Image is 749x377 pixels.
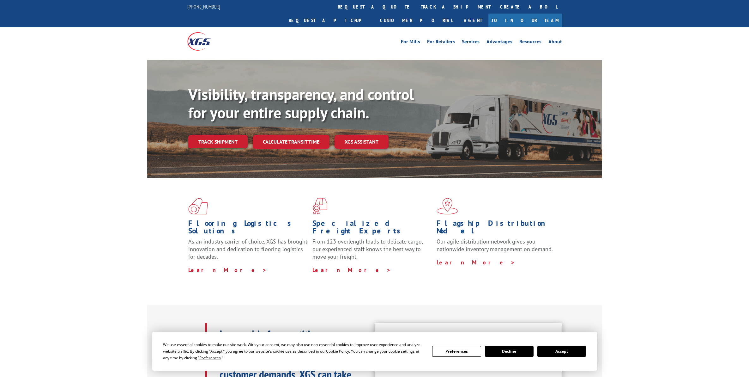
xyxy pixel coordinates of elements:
a: About [548,39,562,46]
img: xgs-icon-flagship-distribution-model-red [437,198,458,214]
a: Track shipment [188,135,248,148]
a: For Retailers [427,39,455,46]
a: [PHONE_NUMBER] [187,3,220,10]
a: Request a pickup [284,14,375,27]
a: Join Our Team [488,14,562,27]
a: Services [462,39,480,46]
a: Learn More > [312,266,391,274]
a: Calculate transit time [253,135,329,149]
div: Cookie Consent Prompt [152,332,597,371]
h1: Specialized Freight Experts [312,219,432,238]
button: Accept [537,346,586,357]
span: Cookie Policy [326,349,349,354]
p: From 123 overlength loads to delicate cargo, our experienced staff knows the best way to move you... [312,238,432,266]
span: Preferences [199,355,221,361]
a: Customer Portal [375,14,457,27]
span: Our agile distribution network gives you nationwide inventory management on demand. [437,238,553,253]
a: XGS ASSISTANT [335,135,389,149]
h1: Flagship Distribution Model [437,219,556,238]
span: As an industry carrier of choice, XGS has brought innovation and dedication to flooring logistics... [188,238,307,260]
a: Agent [457,14,488,27]
b: Visibility, transparency, and control for your entire supply chain. [188,84,414,122]
a: Learn More > [437,259,515,266]
button: Decline [485,346,534,357]
div: We use essential cookies to make our site work. With your consent, we may also use non-essential ... [163,341,425,361]
a: Advantages [486,39,512,46]
img: xgs-icon-total-supply-chain-intelligence-red [188,198,208,214]
button: Preferences [432,346,481,357]
h1: Flooring Logistics Solutions [188,219,308,238]
a: Learn More > [188,266,267,274]
a: For Mills [401,39,420,46]
a: Resources [519,39,541,46]
img: xgs-icon-focused-on-flooring-red [312,198,327,214]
